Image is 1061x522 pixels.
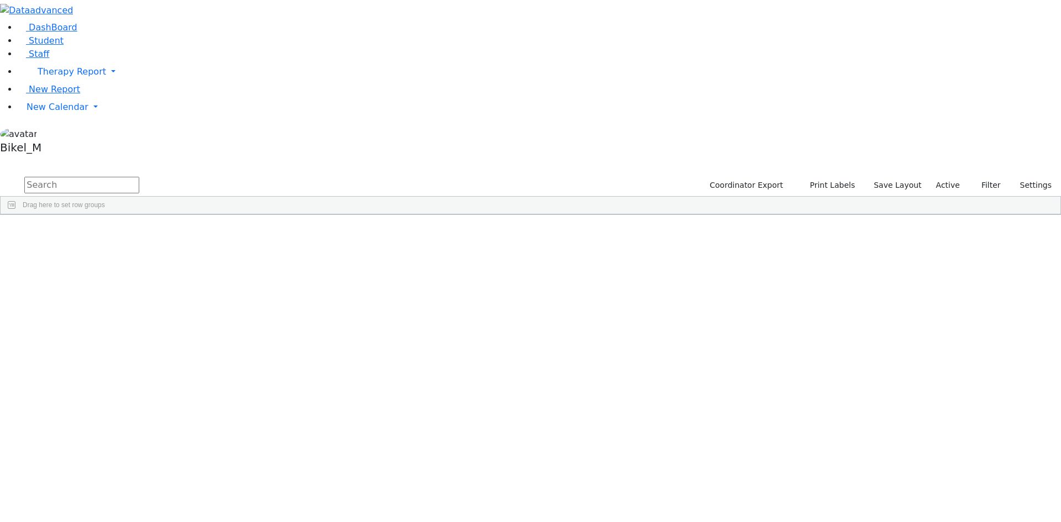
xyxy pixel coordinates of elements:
label: Active [931,177,965,194]
input: Search [24,177,139,193]
span: Drag here to set row groups [23,201,105,209]
span: Therapy Report [38,66,106,77]
span: DashBoard [29,22,77,33]
button: Save Layout [869,177,926,194]
button: Coordinator Export [702,177,788,194]
button: Settings [1006,177,1057,194]
button: Print Labels [797,177,860,194]
button: Filter [967,177,1006,194]
a: Staff [18,49,49,59]
span: New Report [29,84,80,94]
span: Student [29,35,64,46]
span: Staff [29,49,49,59]
a: Student [18,35,64,46]
a: DashBoard [18,22,77,33]
span: New Calendar [27,102,88,112]
a: Therapy Report [18,61,1061,83]
a: New Report [18,84,80,94]
a: New Calendar [18,96,1061,118]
